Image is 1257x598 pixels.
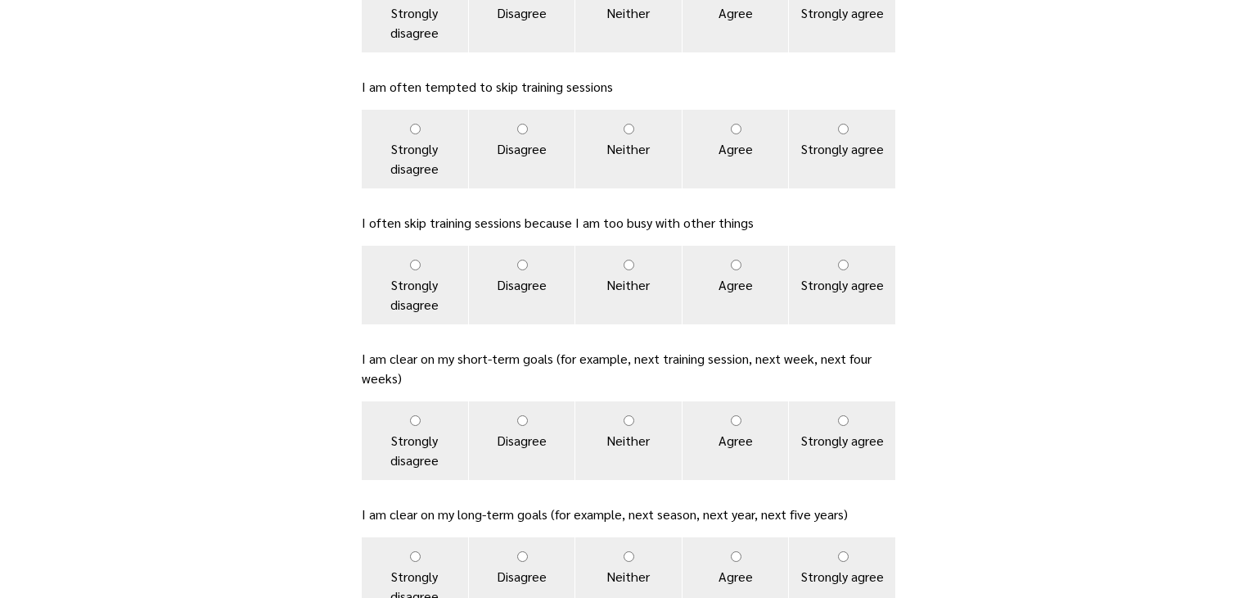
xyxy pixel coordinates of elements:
[410,415,421,426] input: Strongly disagree
[838,260,849,270] input: Strongly agree
[362,110,468,188] label: Strongly disagree
[469,401,575,480] label: Disagree
[362,246,468,324] label: Strongly disagree
[624,124,634,134] input: Neither
[683,110,789,188] label: Agree
[517,551,528,562] input: Disagree
[624,260,634,270] input: Neither
[362,401,468,480] label: Strongly disagree
[362,77,895,97] p: I am often tempted to skip training sessions
[575,110,682,188] label: Neither
[410,551,421,562] input: Strongly disagree
[624,551,634,562] input: Neither
[838,415,849,426] input: Strongly agree
[410,124,421,134] input: Strongly disagree
[517,124,528,134] input: Disagree
[789,401,895,480] label: Strongly agree
[731,551,741,562] input: Agree
[789,110,895,188] label: Strongly agree
[410,260,421,270] input: Strongly disagree
[683,246,789,324] label: Agree
[683,401,789,480] label: Agree
[731,124,741,134] input: Agree
[575,246,682,324] label: Neither
[517,415,528,426] input: Disagree
[838,551,849,562] input: Strongly agree
[362,213,895,233] p: I often skip training sessions because I am too busy with other things
[731,415,741,426] input: Agree
[789,246,895,324] label: Strongly agree
[624,415,634,426] input: Neither
[362,349,895,388] p: I am clear on my short-term goals (for example, next training session, next week, next four weeks)
[731,260,741,270] input: Agree
[517,260,528,270] input: Disagree
[838,124,849,134] input: Strongly agree
[575,401,682,480] label: Neither
[469,110,575,188] label: Disagree
[362,505,895,524] p: I am clear on my long-term goals (for example, next season, next year, next five years)
[469,246,575,324] label: Disagree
